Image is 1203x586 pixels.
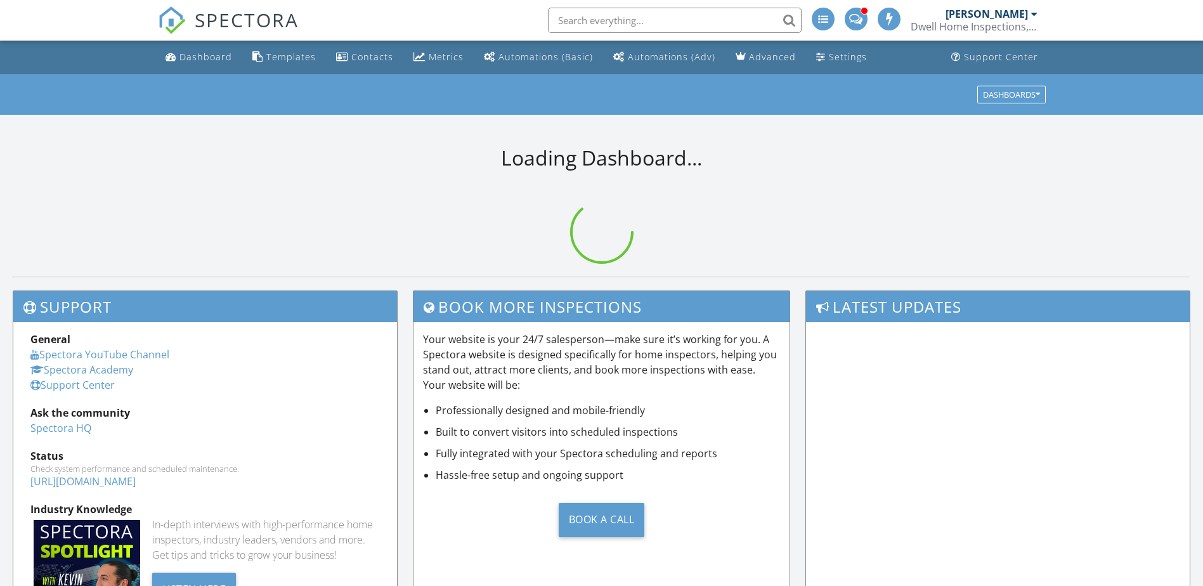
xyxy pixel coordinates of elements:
[811,46,872,69] a: Settings
[160,46,237,69] a: Dashboard
[559,503,645,537] div: Book a Call
[436,424,780,439] li: Built to convert visitors into scheduled inspections
[30,378,115,392] a: Support Center
[13,291,397,322] h3: Support
[436,467,780,483] li: Hassle-free setup and ongoing support
[30,474,136,488] a: [URL][DOMAIN_NAME]
[946,8,1028,20] div: [PERSON_NAME]
[30,405,380,420] div: Ask the community
[30,363,133,377] a: Spectora Academy
[30,502,380,517] div: Industry Knowledge
[498,51,593,63] div: Automations (Basic)
[911,20,1037,33] div: Dwell Home Inspections, LLC
[964,51,1038,63] div: Support Center
[30,421,91,435] a: Spectora HQ
[548,8,802,33] input: Search everything...
[429,51,464,63] div: Metrics
[30,348,169,361] a: Spectora YouTube Channel
[423,332,780,393] p: Your website is your 24/7 salesperson—make sure it’s working for you. A Spectora website is desig...
[351,51,393,63] div: Contacts
[30,464,380,474] div: Check system performance and scheduled maintenance.
[30,332,70,346] strong: General
[806,291,1190,322] h3: Latest Updates
[247,46,321,69] a: Templates
[152,517,380,563] div: In-depth interviews with high-performance home inspectors, industry leaders, vendors and more. Ge...
[479,46,598,69] a: Automations (Basic)
[628,51,715,63] div: Automations (Adv)
[158,17,299,44] a: SPECTORA
[436,403,780,418] li: Professionally designed and mobile-friendly
[423,493,780,547] a: Book a Call
[829,51,867,63] div: Settings
[266,51,316,63] div: Templates
[195,6,299,33] span: SPECTORA
[408,46,469,69] a: Metrics
[749,51,796,63] div: Advanced
[608,46,720,69] a: Automations (Advanced)
[436,446,780,461] li: Fully integrated with your Spectora scheduling and reports
[977,86,1046,103] button: Dashboards
[731,46,801,69] a: Advanced
[158,6,186,34] img: The Best Home Inspection Software - Spectora
[30,448,380,464] div: Status
[179,51,232,63] div: Dashboard
[946,46,1043,69] a: Support Center
[413,291,790,322] h3: Book More Inspections
[983,90,1040,99] div: Dashboards
[331,46,398,69] a: Contacts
